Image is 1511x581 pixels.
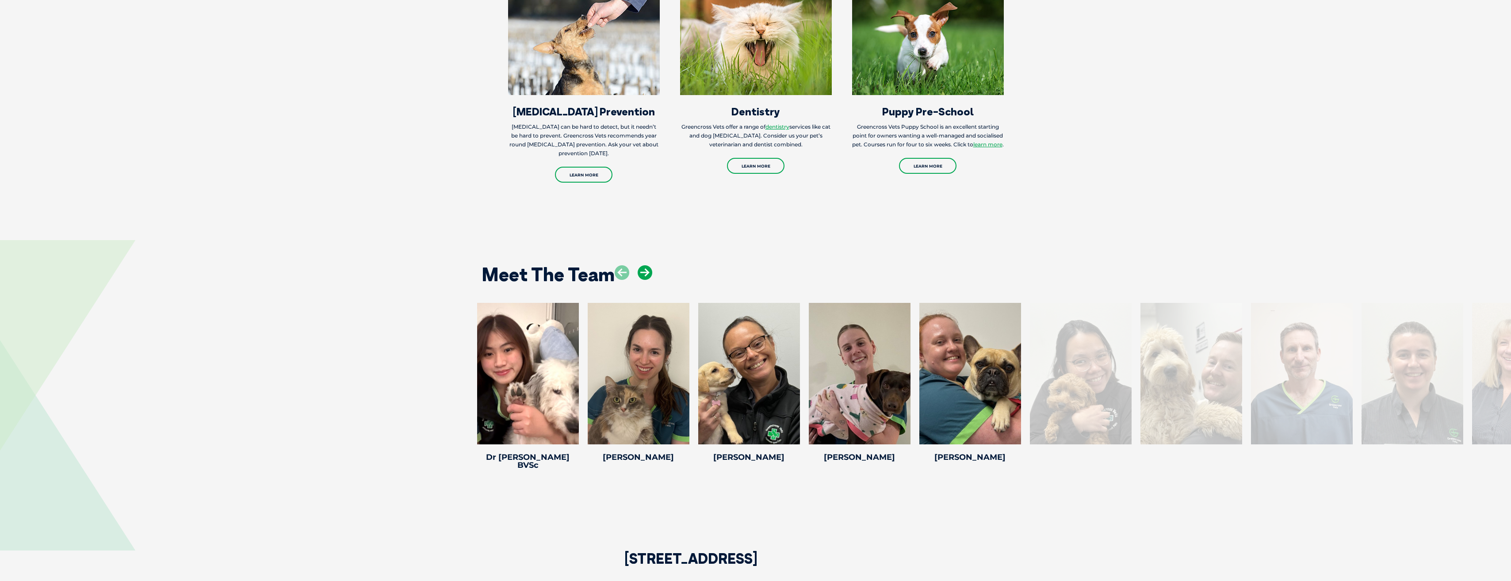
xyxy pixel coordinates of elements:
h4: [PERSON_NAME] [588,453,689,461]
p: Greencross Vets offer a range of services like cat and dog [MEDICAL_DATA]. Consider us your pet’s... [680,122,832,149]
h4: Dr [PERSON_NAME] BVSc [477,453,579,469]
a: Learn More [727,158,784,174]
a: dentistry [765,123,789,130]
a: Learn More [555,167,612,183]
h3: Dentistry [680,106,832,117]
p: Greencross Vets Puppy School is an excellent starting point for owners wanting a well-managed and... [852,122,1004,149]
a: learn more [973,141,1002,148]
h4: [PERSON_NAME] [919,453,1021,461]
a: Learn More [899,158,956,174]
h2: Meet The Team [482,265,615,284]
p: [MEDICAL_DATA] can be hard to detect, but it needn’t be hard to prevent. Greencross Vets recommen... [508,122,660,158]
h3: [MEDICAL_DATA] Prevention [508,106,660,117]
h4: [PERSON_NAME] [698,453,800,461]
h3: Puppy Pre-School [852,106,1004,117]
h4: [PERSON_NAME] [809,453,910,461]
h2: [STREET_ADDRESS] [624,551,757,581]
